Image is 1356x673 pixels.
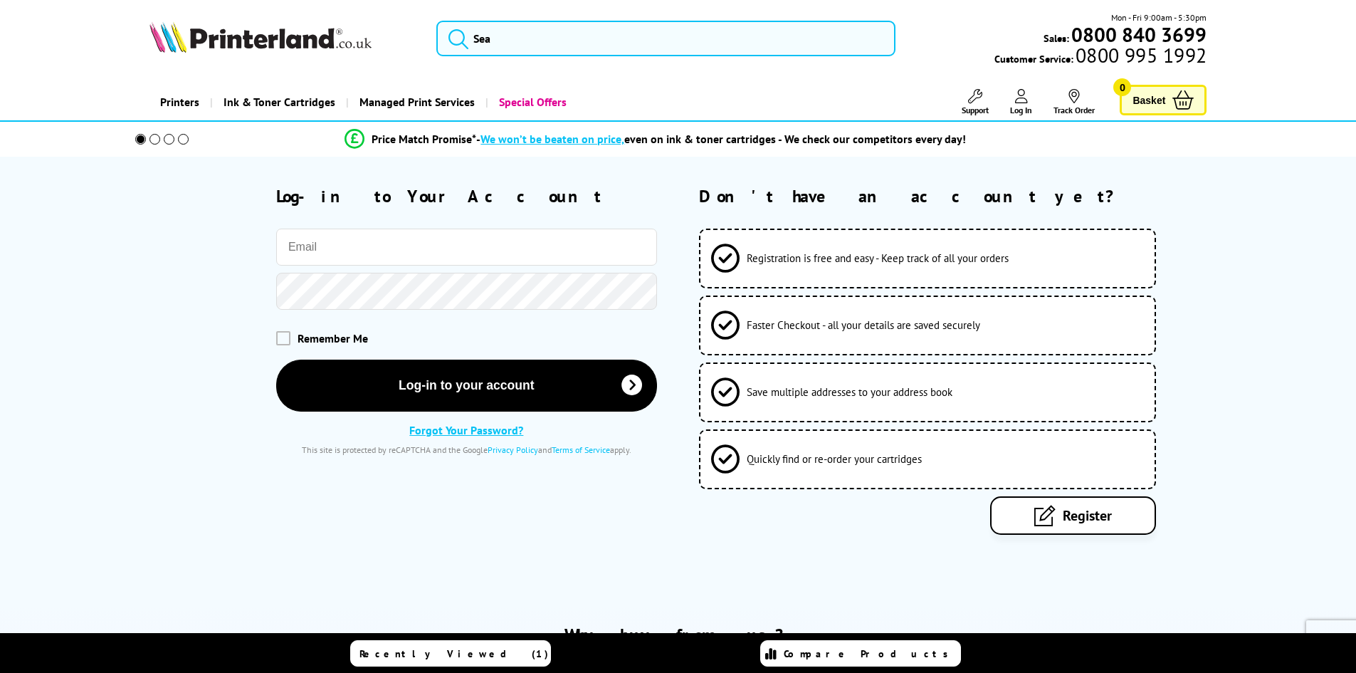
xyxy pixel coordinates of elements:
[1111,11,1207,24] span: Mon - Fri 9:00am - 5:30pm
[276,185,657,207] h2: Log-in to Your Account
[747,251,1009,265] span: Registration is free and easy - Keep track of all your orders
[488,444,538,455] a: Privacy Policy
[350,640,551,667] a: Recently Viewed (1)
[747,385,952,399] span: Save multiple addresses to your address book
[149,21,419,56] a: Printerland Logo
[116,127,1196,152] li: modal_Promise
[1063,506,1112,525] span: Register
[1113,78,1131,96] span: 0
[149,21,372,53] img: Printerland Logo
[747,318,980,332] span: Faster Checkout - all your details are saved securely
[1010,89,1032,115] a: Log In
[210,84,346,120] a: Ink & Toner Cartridges
[699,185,1207,207] h2: Don't have an account yet?
[276,229,657,266] input: Email
[298,331,368,345] span: Remember Me
[1120,85,1207,115] a: Basket 0
[747,452,922,466] span: Quickly find or re-order your cartridges
[1053,89,1095,115] a: Track Order
[149,84,210,120] a: Printers
[760,640,961,667] a: Compare Products
[409,423,523,437] a: Forgot Your Password?
[485,84,577,120] a: Special Offers
[346,84,485,120] a: Managed Print Services
[990,496,1156,535] a: Register
[962,105,989,115] span: Support
[436,21,895,56] input: Sea
[1073,48,1207,62] span: 0800 995 1992
[480,132,624,146] span: We won’t be beaten on price,
[962,89,989,115] a: Support
[276,360,657,412] button: Log-in to your account
[476,132,966,146] div: - even on ink & toner cartridges - We check our competitors every day!
[372,132,476,146] span: Price Match Promise*
[276,444,657,455] div: This site is protected by reCAPTCHA and the Google and apply.
[552,444,610,455] a: Terms of Service
[1132,90,1165,110] span: Basket
[1044,31,1069,45] span: Sales:
[149,624,1207,646] h2: Why buy from us?
[1069,28,1207,41] a: 0800 840 3699
[359,647,549,660] span: Recently Viewed (1)
[224,84,335,120] span: Ink & Toner Cartridges
[1071,21,1207,48] b: 0800 840 3699
[994,48,1207,66] span: Customer Service:
[784,647,956,660] span: Compare Products
[1010,105,1032,115] span: Log In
